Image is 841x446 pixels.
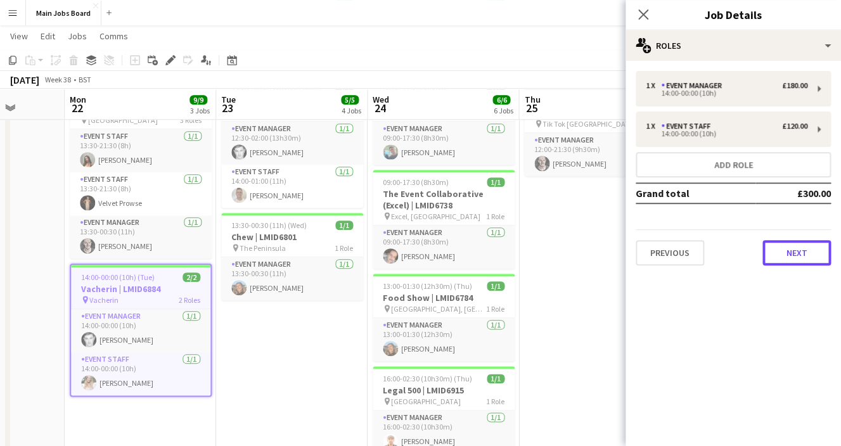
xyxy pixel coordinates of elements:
[240,243,286,253] span: The Peninsula
[391,304,486,314] span: [GEOGRAPHIC_DATA], [GEOGRAPHIC_DATA]
[70,172,212,215] app-card-role: Event Staff1/113:30-21:30 (8h)Velvet Prowse
[493,106,513,115] div: 6 Jobs
[486,304,504,314] span: 1 Role
[5,28,33,44] a: View
[88,115,158,125] span: [GEOGRAPHIC_DATA]
[179,295,200,305] span: 2 Roles
[221,231,363,243] h3: Chew | LMID6801
[221,257,363,300] app-card-role: Event Manager1/113:30-00:30 (11h)[PERSON_NAME]
[486,212,504,221] span: 1 Role
[755,183,831,203] td: £300.00
[221,94,236,105] span: Tue
[646,122,661,131] div: 1 x
[219,101,236,115] span: 23
[371,101,389,115] span: 24
[636,152,831,177] button: Add role
[81,272,155,282] span: 14:00-00:00 (10h) (Tue)
[342,106,361,115] div: 4 Jobs
[542,119,636,129] span: Tik Tok [GEOGRAPHIC_DATA]
[70,129,212,172] app-card-role: Event Staff1/113:30-21:30 (8h)[PERSON_NAME]
[391,397,461,406] span: [GEOGRAPHIC_DATA]
[373,292,515,303] h3: Food Show | LMID6784
[70,215,212,258] app-card-role: Event Manager1/113:30-00:30 (11h)[PERSON_NAME]
[524,133,666,176] app-card-role: Event Manager1/112:00-21:30 (9h30m)[PERSON_NAME]
[70,264,212,397] app-job-card: 14:00-00:00 (10h) (Tue)2/2Vacherin | LMID6884 Vacherin2 RolesEvent Manager1/114:00-00:00 (10h)[PE...
[373,274,515,361] app-job-card: 13:00-01:30 (12h30m) (Thu)1/1Food Show | LMID6784 [GEOGRAPHIC_DATA], [GEOGRAPHIC_DATA]1 RoleEvent...
[661,81,727,90] div: Event Manager
[183,272,200,282] span: 2/2
[10,30,28,42] span: View
[71,352,210,395] app-card-role: Event Staff1/114:00-00:00 (10h)[PERSON_NAME]
[71,283,210,295] h3: Vacherin | LMID6884
[373,94,389,105] span: Wed
[373,226,515,269] app-card-role: Event Manager1/109:00-17:30 (8h30m)[PERSON_NAME]
[70,94,86,105] span: Mon
[383,281,472,291] span: 13:00-01:30 (12h30m) (Thu)
[626,30,841,61] div: Roles
[79,75,91,84] div: BST
[782,81,807,90] div: £180.00
[646,81,661,90] div: 1 x
[486,397,504,406] span: 1 Role
[646,90,807,96] div: 14:00-00:00 (10h)
[68,30,87,42] span: Jobs
[100,30,128,42] span: Comms
[373,318,515,361] app-card-role: Event Manager1/113:00-01:30 (12h30m)[PERSON_NAME]
[68,101,86,115] span: 22
[487,177,504,187] span: 1/1
[221,122,363,165] app-card-role: Event Manager1/112:30-02:00 (13h30m)[PERSON_NAME]
[383,374,472,383] span: 16:00-02:30 (10h30m) (Thu)
[782,122,807,131] div: £120.00
[373,385,515,396] h3: Legal 500 | LMID6915
[180,115,202,125] span: 3 Roles
[646,131,807,137] div: 14:00-00:00 (10h)
[63,28,92,44] a: Jobs
[94,28,133,44] a: Comms
[373,188,515,211] h3: The Event Collaborative (Excel) | LMID6738
[383,177,449,187] span: 09:00-17:30 (8h30m)
[26,1,101,25] button: Main Jobs Board
[221,213,363,300] app-job-card: 13:30-00:30 (11h) (Wed)1/1Chew | LMID6801 The Peninsula1 RoleEvent Manager1/113:30-00:30 (11h)[PE...
[70,85,212,258] app-job-card: 13:30-00:30 (11h) (Tue)3/3Uptown Events | LMID6342 [GEOGRAPHIC_DATA]3 RolesEvent Staff1/113:30-21...
[335,243,353,253] span: 1 Role
[492,95,510,105] span: 6/6
[487,281,504,291] span: 1/1
[522,101,540,115] span: 25
[661,122,716,131] div: Event Staff
[391,212,480,221] span: Excel, [GEOGRAPHIC_DATA]
[524,94,540,105] span: Thu
[626,6,841,23] h3: Job Details
[341,95,359,105] span: 5/5
[762,240,831,265] button: Next
[524,89,666,176] app-job-card: 12:00-21:30 (9h30m)1/1INT - MCI | LMID6653 Tik Tok [GEOGRAPHIC_DATA]1 RoleEvent Manager1/112:00-2...
[71,309,210,352] app-card-role: Event Manager1/114:00-00:00 (10h)[PERSON_NAME]
[487,374,504,383] span: 1/1
[231,220,307,230] span: 13:30-00:30 (11h) (Wed)
[335,220,353,230] span: 1/1
[221,165,363,208] app-card-role: Event Staff1/114:00-01:00 (11h)[PERSON_NAME]
[35,28,60,44] a: Edit
[373,122,515,165] app-card-role: Event Manager1/109:00-17:30 (8h30m)[PERSON_NAME]
[636,183,755,203] td: Grand total
[190,106,210,115] div: 3 Jobs
[373,170,515,269] app-job-card: 09:00-17:30 (8h30m)1/1The Event Collaborative (Excel) | LMID6738 Excel, [GEOGRAPHIC_DATA]1 RoleEv...
[10,73,39,86] div: [DATE]
[189,95,207,105] span: 9/9
[89,295,119,305] span: Vacherin
[221,77,363,208] app-job-card: 12:30-02:00 (13h30m) (Wed)2/2With Intelligence | LMID6620 [GEOGRAPHIC_DATA]2 RolesEvent Manager1/...
[636,240,704,265] button: Previous
[41,30,55,42] span: Edit
[42,75,74,84] span: Week 38
[373,77,515,165] app-job-card: 09:00-17:30 (8h30m)1/1Excel | LMID6516 Excel, [GEOGRAPHIC_DATA]1 RoleEvent Manager1/109:00-17:30 ...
